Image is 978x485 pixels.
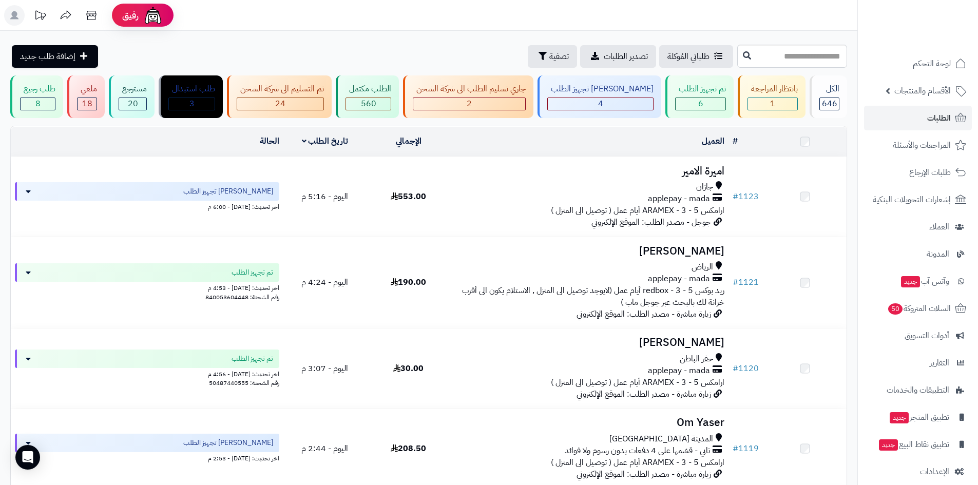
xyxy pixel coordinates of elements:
[27,5,53,28] a: تحديثات المنصة
[598,98,603,110] span: 4
[237,83,324,95] div: تم التسليم الى شركة الشحن
[819,83,839,95] div: الكل
[702,135,724,147] a: العميل
[864,133,972,158] a: المراجعات والأسئلة
[667,50,709,63] span: طلباتي المُوكلة
[893,138,951,152] span: المراجعات والأسئلة
[232,354,273,364] span: تم تجهيز الطلب
[733,442,759,455] a: #1119
[733,276,738,288] span: #
[35,98,41,110] span: 8
[890,412,909,423] span: جديد
[733,362,738,375] span: #
[301,362,348,375] span: اليوم - 3:07 م
[733,362,759,375] a: #1120
[864,351,972,375] a: التقارير
[82,98,92,110] span: 18
[157,75,225,118] a: طلب استبدال 3
[401,75,535,118] a: جاري تسليم الطلب الى شركة الشحن 2
[391,190,426,203] span: 553.00
[551,204,724,217] span: ارامكس ARAMEX - 3 - 5 أيام عمل ( توصيل الى المنزل )
[65,75,107,118] a: ملغي 18
[888,303,903,315] span: 50
[733,190,738,203] span: #
[535,75,663,118] a: [PERSON_NAME] تجهيز الطلب 4
[565,445,710,457] span: تابي - قسّمها على 4 دفعات بدون رسوم ولا فوائد
[822,98,837,110] span: 646
[930,356,949,370] span: التقارير
[663,75,736,118] a: تم تجهيز الطلب 6
[648,365,710,377] span: applepay - mada
[232,267,273,278] span: تم تجهيز الطلب
[889,410,949,424] span: تطبيق المتجر
[260,135,279,147] a: الحالة
[577,388,711,400] span: زيارة مباشرة - مصدر الطلب: الموقع الإلكتروني
[77,83,97,95] div: ملغي
[551,456,724,469] span: ارامكس ARAMEX - 3 - 5 أيام عمل ( توصيل الى المنزل )
[119,83,147,95] div: مسترجع
[692,261,713,273] span: الرياض
[604,50,648,63] span: تصدير الطلبات
[808,75,849,118] a: الكل646
[680,353,713,365] span: حفر الباطن
[8,75,65,118] a: طلب رجيع 8
[128,98,138,110] span: 20
[864,160,972,185] a: طلبات الإرجاع
[549,50,569,63] span: تصفية
[391,276,426,288] span: 190.00
[78,98,97,110] div: 18
[609,433,713,445] span: المدينة [GEOGRAPHIC_DATA]
[302,135,349,147] a: تاريخ الطلب
[391,442,426,455] span: 208.50
[873,192,951,207] span: إشعارات التحويلات البنكية
[15,201,279,211] div: اخر تحديث: [DATE] - 6:00 م
[864,51,972,76] a: لوحة التحكم
[301,276,348,288] span: اليوم - 4:24 م
[169,98,215,110] div: 3
[396,135,421,147] a: الإجمالي
[21,98,55,110] div: 8
[15,452,279,463] div: اخر تحديث: [DATE] - 2:53 م
[878,437,949,452] span: تطبيق نقاط البيع
[334,75,401,118] a: الطلب مكتمل 560
[696,181,713,193] span: جازان
[676,98,725,110] div: 6
[659,45,733,68] a: طلباتي المُوكلة
[143,5,163,26] img: ai-face.png
[15,282,279,293] div: اخر تحديث: [DATE] - 4:53 م
[205,293,279,302] span: رقم الشحنة: 840053604448
[301,442,348,455] span: اليوم - 2:44 م
[736,75,808,118] a: بانتظار المراجعة 1
[413,98,525,110] div: 2
[864,215,972,239] a: العملاء
[393,362,424,375] span: 30.00
[887,383,949,397] span: التطبيقات والخدمات
[454,337,724,348] h3: [PERSON_NAME]
[361,98,376,110] span: 560
[413,83,526,95] div: جاري تسليم الطلب الى شركة الشحن
[901,276,920,287] span: جديد
[119,98,146,110] div: 20
[864,187,972,212] a: إشعارات التحويلات البنكية
[551,376,724,389] span: ارامكس ARAMEX - 3 - 5 أيام عمل ( توصيل الى المنزل )
[580,45,656,68] a: تصدير الطلبات
[864,323,972,348] a: أدوات التسويق
[301,190,348,203] span: اليوم - 5:16 م
[733,190,759,203] a: #1123
[909,165,951,180] span: طلبات الإرجاع
[237,98,323,110] div: 24
[15,368,279,379] div: اخر تحديث: [DATE] - 4:56 م
[864,269,972,294] a: وآتس آبجديد
[747,83,798,95] div: بانتظار المراجعة
[462,284,724,308] span: ريد بوكس redbox - 3 - 5 أيام عمل (لايوجد توصيل الى المنزل , الاستلام يكون الى أقرب خزانة لك بالبح...
[15,445,40,470] div: Open Intercom Messenger
[346,83,391,95] div: الطلب مكتمل
[168,83,215,95] div: طلب استبدال
[929,220,949,234] span: العملاء
[920,464,949,479] span: الإعدادات
[577,308,711,320] span: زيارة مباشرة - مصدر الطلب: الموقع الإلكتروني
[528,45,577,68] button: تصفية
[209,378,279,387] span: رقم الشحنة: 50487440555
[864,432,972,457] a: تطبيق نقاط البيعجديد
[467,98,472,110] span: 2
